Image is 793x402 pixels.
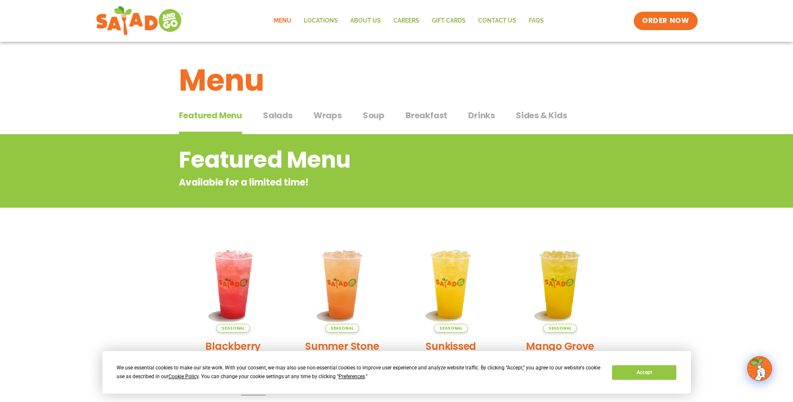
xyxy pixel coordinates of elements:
h2: Summer Stone Fruit Lemonade [294,339,390,368]
span: Seasonal [434,324,468,333]
span: Drinks [468,109,495,122]
span: Breakfast [405,109,447,122]
img: Product photo for Mango Grove Lemonade [512,236,608,333]
a: FAQs [523,11,550,31]
a: Locations [298,11,344,31]
a: GIFT CARDS [426,11,472,31]
a: Menu [268,11,298,31]
div: Tabbed content [179,106,615,135]
img: wpChatIcon [748,357,771,380]
a: Careers [387,11,426,31]
div: Cookie Consent Prompt [102,351,691,394]
span: ORDER NOW [642,16,689,26]
span: Soup [363,109,385,122]
button: Accept [612,365,676,380]
span: Seasonal [325,324,359,333]
span: Preferences [339,374,365,379]
span: Wraps [314,109,342,122]
nav: Menu [268,11,550,31]
img: Product photo for Sunkissed Yuzu Lemonade [403,236,500,333]
h2: Sunkissed [PERSON_NAME] [403,339,500,368]
span: Seasonal [543,324,577,333]
h2: Blackberry [PERSON_NAME] Lemonade [185,339,282,383]
span: Seasonal [216,324,250,333]
a: About Us [344,11,387,31]
h2: Featured Menu [179,143,547,177]
span: Featured Menu [179,109,242,122]
a: Contact Us [472,11,523,31]
p: Available for a limited time! [179,176,547,189]
img: Product photo for Summer Stone Fruit Lemonade [294,236,390,333]
span: Cookie Policy [168,374,199,379]
span: Salads [263,109,293,122]
span: Sides & Kids [516,109,567,122]
img: new-SAG-logo-768×292 [96,4,184,38]
span: Details [241,386,266,396]
div: We use essential cookies to make our site work. With your consent, we may also use non-essential ... [117,364,602,381]
img: Product photo for Blackberry Bramble Lemonade [185,236,282,333]
h2: Mango Grove Lemonade [512,339,608,368]
a: ORDER NOW [634,12,697,30]
h1: Menu [179,58,615,103]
